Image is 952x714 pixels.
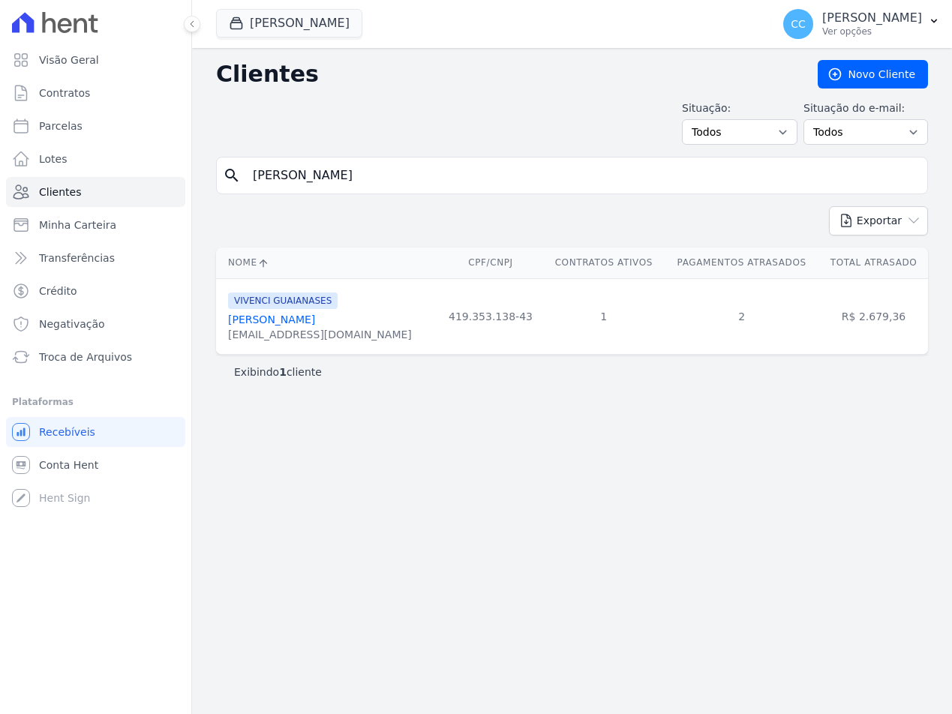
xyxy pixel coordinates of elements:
[39,283,77,298] span: Crédito
[6,144,185,174] a: Lotes
[39,457,98,472] span: Conta Hent
[819,247,928,278] th: Total Atrasado
[6,417,185,447] a: Recebíveis
[6,309,185,339] a: Negativação
[822,10,922,25] p: [PERSON_NAME]
[829,206,928,235] button: Exportar
[279,366,287,378] b: 1
[664,247,819,278] th: Pagamentos Atrasados
[6,210,185,240] a: Minha Carteira
[216,9,362,37] button: [PERSON_NAME]
[228,327,412,342] div: [EMAIL_ADDRESS][DOMAIN_NAME]
[6,45,185,75] a: Visão Geral
[39,85,90,100] span: Contratos
[216,247,438,278] th: Nome
[39,118,83,133] span: Parcelas
[228,313,315,325] a: [PERSON_NAME]
[771,3,952,45] button: CC [PERSON_NAME] Ver opções
[791,19,806,29] span: CC
[39,250,115,265] span: Transferências
[6,342,185,372] a: Troca de Arquivos
[244,160,921,190] input: Buscar por nome, CPF ou e-mail
[228,292,338,309] span: VIVENCI GUAIANASES
[819,278,928,354] td: R$ 2.679,36
[6,243,185,273] a: Transferências
[223,166,241,184] i: search
[438,247,544,278] th: CPF/CNPJ
[822,25,922,37] p: Ver opções
[39,424,95,439] span: Recebíveis
[39,349,132,364] span: Troca de Arquivos
[12,393,179,411] div: Plataformas
[803,100,928,116] label: Situação do e-mail:
[6,78,185,108] a: Contratos
[39,217,116,232] span: Minha Carteira
[6,177,185,207] a: Clientes
[6,111,185,141] a: Parcelas
[543,278,664,354] td: 1
[216,61,794,88] h2: Clientes
[543,247,664,278] th: Contratos Ativos
[682,100,797,116] label: Situação:
[664,278,819,354] td: 2
[438,278,544,354] td: 419.353.138-43
[234,364,322,379] p: Exibindo cliente
[6,276,185,306] a: Crédito
[39,184,81,199] span: Clientes
[39,151,68,166] span: Lotes
[39,316,105,331] span: Negativação
[6,450,185,480] a: Conta Hent
[818,60,928,88] a: Novo Cliente
[39,52,99,67] span: Visão Geral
